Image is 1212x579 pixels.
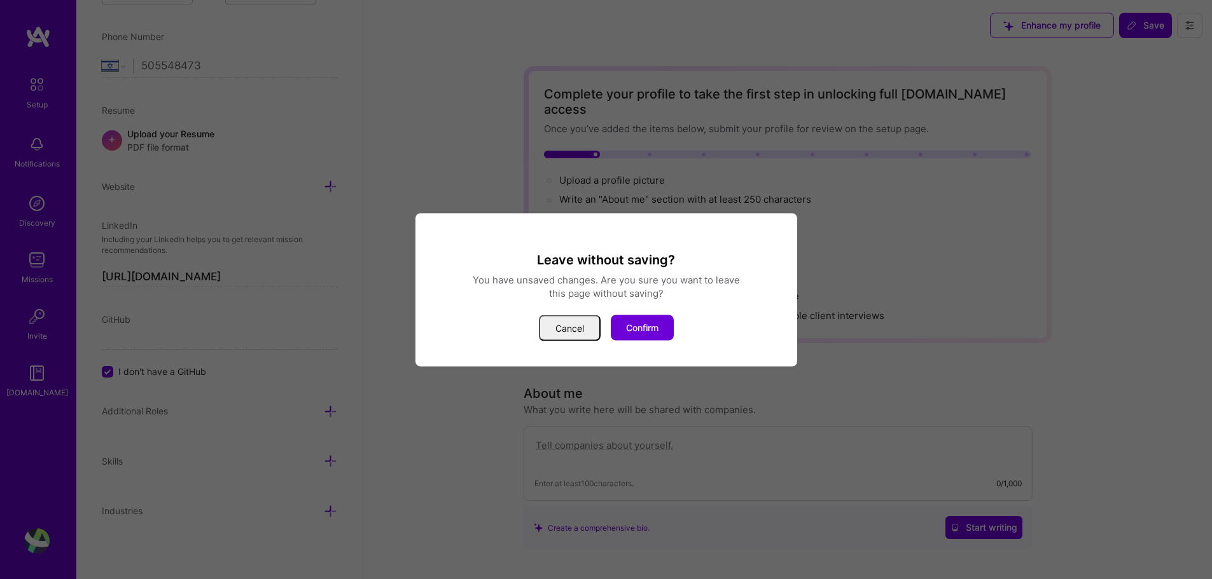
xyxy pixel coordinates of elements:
button: Cancel [539,315,601,341]
div: this page without saving? [431,286,782,299]
div: modal [415,213,797,366]
h3: Leave without saving? [431,251,782,268]
button: Confirm [611,315,674,340]
div: You have unsaved changes. Are you sure you want to leave [431,273,782,286]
